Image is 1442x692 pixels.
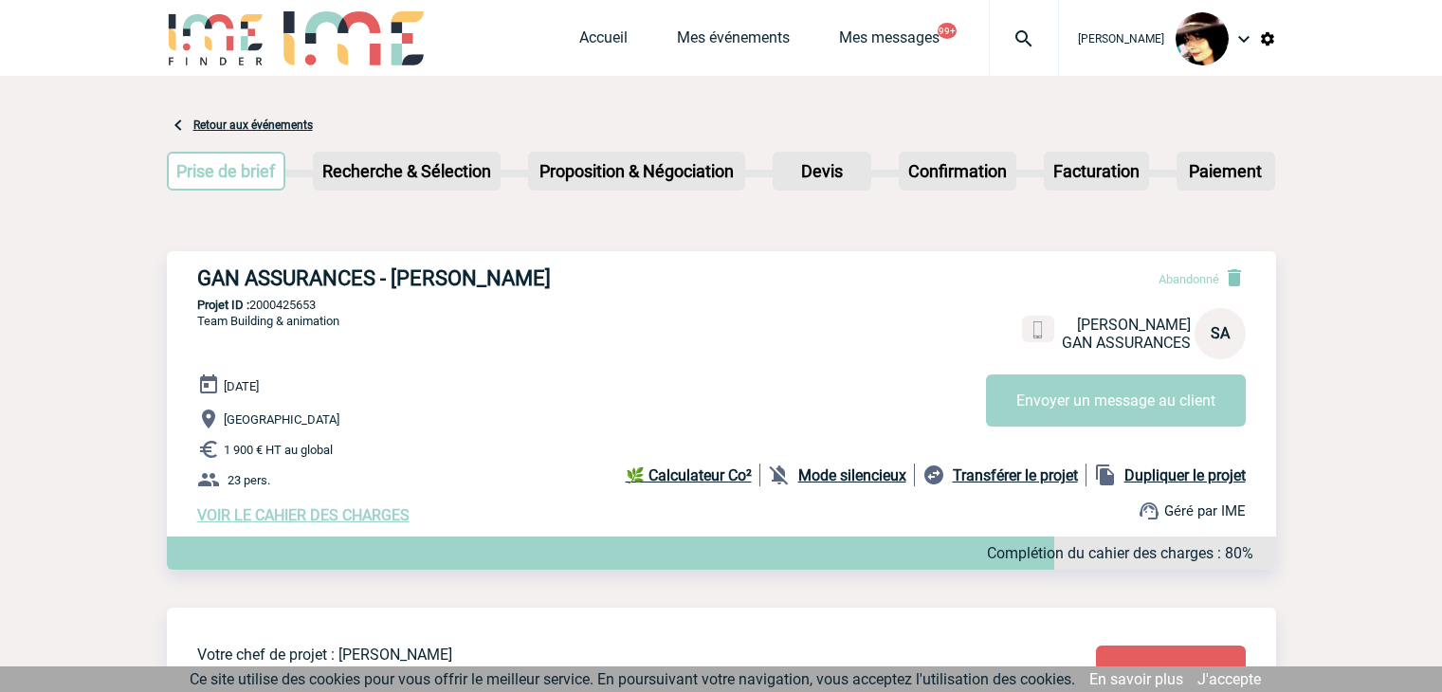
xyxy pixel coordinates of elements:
a: J'accepte [1197,670,1261,688]
img: portable.png [1030,321,1047,338]
b: 🌿 Calculateur Co² [626,466,752,484]
p: Proposition & Négociation [530,154,743,189]
a: En savoir plus [1089,670,1183,688]
button: Envoyer un message au client [986,374,1246,427]
img: 101023-0.jpg [1176,12,1229,65]
span: GAN ASSURANCES [1062,334,1191,352]
img: support.png [1138,500,1160,522]
span: [DATE] [224,379,259,393]
img: IME-Finder [167,11,265,65]
span: [PERSON_NAME] [1077,316,1191,334]
a: Retour aux événements [193,118,313,132]
a: Mes événements [677,28,790,55]
span: 23 pers. [228,473,270,487]
a: Accueil [579,28,628,55]
span: Ce site utilise des cookies pour vous offrir le meilleur service. En poursuivant votre navigation... [190,670,1075,688]
span: 1 900 € HT au global [224,443,333,457]
span: [PERSON_NAME] [1078,32,1164,46]
p: Confirmation [901,154,1014,189]
img: file_copy-black-24dp.png [1094,464,1117,486]
p: Prise de brief [169,154,284,189]
a: VOIR LE CAHIER DES CHARGES [197,506,410,524]
b: Projet ID : [197,298,249,312]
b: Transférer le projet [953,466,1078,484]
span: SA [1211,324,1230,342]
p: Recherche & Sélection [315,154,499,189]
a: Mes messages [839,28,940,55]
p: Devis [775,154,869,189]
p: Votre chef de projet : [PERSON_NAME] [197,646,984,664]
span: Team Building & animation [197,314,339,328]
h3: GAN ASSURANCES - [PERSON_NAME] [197,266,766,290]
b: Dupliquer le projet [1124,466,1246,484]
p: Facturation [1046,154,1147,189]
a: 🌿 Calculateur Co² [626,464,760,486]
p: 2000425653 [167,298,1276,312]
span: [GEOGRAPHIC_DATA] [224,412,339,427]
span: Abandonné [1159,272,1219,286]
span: Géré par IME [1164,502,1246,519]
p: Paiement [1178,154,1273,189]
b: Mode silencieux [798,466,906,484]
span: Modifier [1143,665,1198,683]
button: 99+ [938,23,957,39]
